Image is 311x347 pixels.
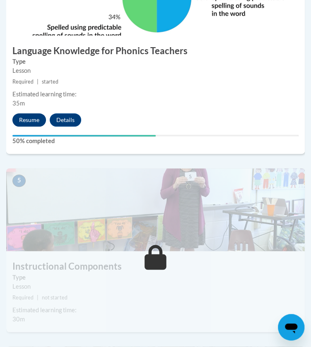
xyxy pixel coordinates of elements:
button: Resume [12,113,46,127]
div: Your progress [12,135,156,136]
iframe: Button to launch messaging window [278,314,304,340]
span: Required [12,294,34,301]
span: | [37,79,39,85]
h3: Language Knowledge for Phonics Teachers [6,45,305,57]
span: started [42,79,58,85]
span: 35m [12,100,25,107]
label: 50% completed [12,136,299,146]
div: Estimated learning time: [12,90,299,99]
h3: Instructional Components [6,260,305,273]
span: not started [42,294,67,301]
div: Lesson [12,282,299,291]
img: Course Image [6,168,305,251]
div: Lesson [12,66,299,75]
span: | [37,294,39,301]
div: Estimated learning time: [12,306,299,315]
span: 30m [12,316,25,323]
label: Type [12,273,299,282]
label: Type [12,57,299,66]
span: Required [12,79,34,85]
button: Details [50,113,81,127]
span: 5 [12,175,26,187]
